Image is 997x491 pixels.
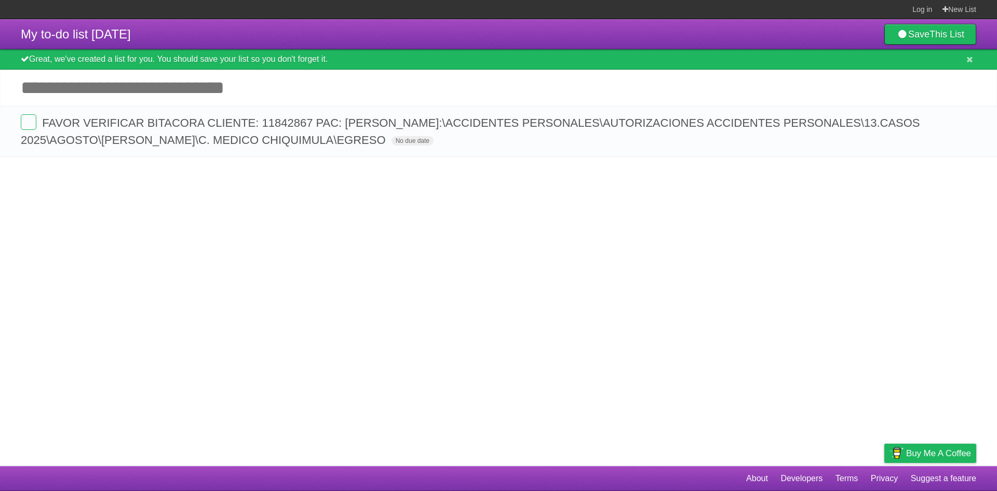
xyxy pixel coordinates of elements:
[871,469,898,488] a: Privacy
[780,469,823,488] a: Developers
[890,444,904,462] img: Buy me a coffee
[21,116,920,147] span: FAVOR VERIFICAR BITACORA CLIENTE: 11842867 PAC: [PERSON_NAME]:\ACCIDENTES PERSONALES\AUTORIZACION...
[884,24,976,45] a: SaveThis List
[906,444,971,462] span: Buy me a coffee
[884,444,976,463] a: Buy me a coffee
[836,469,858,488] a: Terms
[21,114,36,130] label: Done
[392,136,434,145] span: No due date
[21,27,131,41] span: My to-do list [DATE]
[746,469,768,488] a: About
[911,469,976,488] a: Suggest a feature
[929,29,964,39] b: This List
